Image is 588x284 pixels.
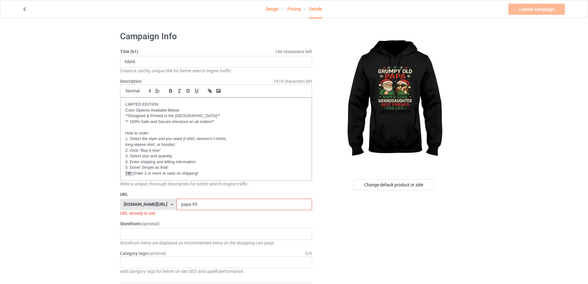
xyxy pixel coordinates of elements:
[125,119,307,125] p: ** 100% Safe and Secure checkout on all orders**
[266,0,279,18] a: Design
[125,171,307,176] p: Order 2 or more to save on shipping!
[120,79,142,84] label: Description
[125,171,133,176] u: TIP:
[125,136,307,142] p: 1. Select the style and you want (t-shirt, women's t-shirts,
[125,130,307,136] p: How to order:
[124,202,167,206] div: [DOMAIN_NAME][URL]
[125,153,307,159] p: 3. Select size and quantity
[309,0,322,18] div: Details
[275,49,312,55] span: 146 characters left
[125,108,307,113] p: Color Options Available Below.
[125,165,307,171] p: 5. Done! Simple as that!
[125,148,307,154] p: 2. Click "Buy it now"
[353,179,434,190] div: Change default product or side
[125,102,307,108] p: LIMITED EDITION
[125,113,307,119] p: **Designed & Printed in the [GEOGRAPHIC_DATA]**
[120,210,312,216] div: URL already in use
[125,142,307,148] p: long-sleeve shirt, or hoodie)
[120,31,312,42] h1: Campaign Info
[140,221,160,226] span: (optional)
[120,221,312,227] label: Storefront
[120,268,312,274] div: Add category tags for better on-site SEO and upsell performance.
[147,251,166,256] span: (optional)
[125,159,307,165] p: 4. Enter shipping and billing information
[273,78,312,84] span: 1618 characters left
[120,240,312,246] div: Storefront items are displayed as recommended items on the shopping cart page.
[287,0,301,18] a: Pricing
[120,49,312,55] label: Title (h1)
[120,250,166,256] label: Category tags
[120,68,312,74] div: Create a catchy, unique title for better search engine traffic.
[120,181,312,187] div: Write a unique, thorough description for better search engine traffic.
[120,191,312,197] label: URL
[305,250,312,256] div: 0 / 6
